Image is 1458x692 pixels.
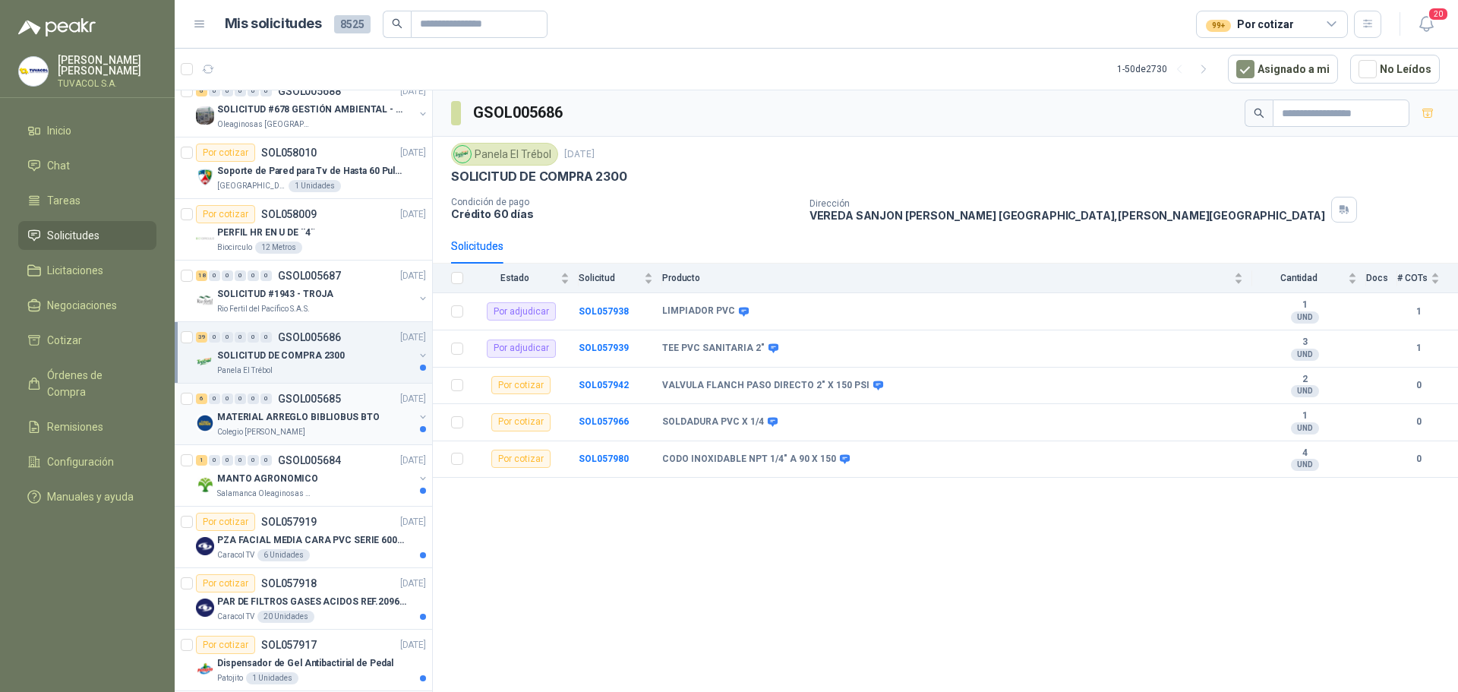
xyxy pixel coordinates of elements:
[18,221,156,250] a: Solicitudes
[225,13,322,35] h1: Mis solicitudes
[1252,337,1357,349] b: 3
[222,332,233,343] div: 0
[217,287,333,302] p: SOLICITUD #1943 - TROJA
[196,229,214,248] img: Company Logo
[217,242,252,254] p: Biocirculo
[278,270,341,281] p: GSOL005687
[1366,264,1397,293] th: Docs
[235,86,246,96] div: 0
[217,549,254,561] p: Caracol TV
[662,380,869,392] b: VALVULA FLANCH PASO DIRECTO 2" X 150 PSI
[662,416,764,428] b: SOLDADURA PVC X 1/4
[1397,305,1440,319] b: 1
[248,270,259,281] div: 0
[451,238,503,254] div: Solicitudes
[196,205,255,223] div: Por cotizar
[47,453,114,470] span: Configuración
[579,343,629,353] a: SOL057939
[217,103,406,117] p: SOLICITUD #678 GESTIÓN AMBIENTAL - TUMACO
[472,273,557,283] span: Estado
[18,412,156,441] a: Remisiones
[209,270,220,281] div: 0
[451,207,797,220] p: Crédito 60 días
[18,151,156,180] a: Chat
[217,164,406,179] p: Soporte de Pared para Tv de Hasta 60 Pulgadas con Brazo Articulado
[1397,341,1440,355] b: 1
[451,143,558,166] div: Panela El Trébol
[222,270,233,281] div: 0
[248,455,259,466] div: 0
[260,86,272,96] div: 0
[260,393,272,404] div: 0
[196,537,214,555] img: Company Logo
[47,262,103,279] span: Licitaciones
[1412,11,1440,38] button: 20
[261,147,317,158] p: SOL058010
[222,455,233,466] div: 0
[662,453,836,466] b: CODO INOXIDABLE NPT 1/4" A 90 X 150
[175,137,432,199] a: Por cotizarSOL058010[DATE] Company LogoSoporte de Pared para Tv de Hasta 60 Pulgadas con Brazo Ar...
[196,414,214,432] img: Company Logo
[235,332,246,343] div: 0
[217,533,406,548] p: PZA FACIAL MEDIA CARA PVC SERIE 6000 3M
[1252,374,1357,386] b: 2
[196,332,207,343] div: 39
[222,393,233,404] div: 0
[809,198,1325,209] p: Dirección
[1397,415,1440,429] b: 0
[400,392,426,406] p: [DATE]
[209,393,220,404] div: 0
[47,297,117,314] span: Negociaciones
[196,291,214,309] img: Company Logo
[235,455,246,466] div: 0
[217,656,393,671] p: Dispensador de Gel Antibactirial de Pedal
[579,453,629,464] b: SOL057980
[1291,385,1319,397] div: UND
[400,269,426,283] p: [DATE]
[1252,299,1357,311] b: 1
[175,568,432,630] a: Por cotizarSOL057918[DATE] Company LogoPAR DE FILTROS GASES ACIDOS REF.2096 3MCaracol TV20 Unidades
[209,332,220,343] div: 0
[47,367,142,400] span: Órdenes de Compra
[196,144,255,162] div: Por cotizar
[196,82,429,131] a: 6 0 0 0 0 0 GSOL005688[DATE] Company LogoSOLICITUD #678 GESTIÓN AMBIENTAL - TUMACOOleaginosas [GE...
[579,306,629,317] b: SOL057938
[18,18,96,36] img: Logo peakr
[662,305,735,318] b: LIMPIADOR PVC
[334,15,371,33] span: 8525
[196,513,255,531] div: Por cotizar
[289,180,341,192] div: 1 Unidades
[217,672,243,684] p: Patojito
[1252,447,1357,460] b: 4
[662,264,1252,293] th: Producto
[175,199,432,261] a: Por cotizarSOL058009[DATE] Company LogoPERFIL HR EN U DE ¨4¨Biocirculo12 Metros
[261,578,317,589] p: SOL057918
[1206,16,1293,33] div: Por cotizar
[47,227,99,244] span: Solicitudes
[579,273,641,283] span: Solicitud
[487,302,556,321] div: Por adjudicar
[400,453,426,468] p: [DATE]
[196,636,255,654] div: Por cotizar
[1252,264,1366,293] th: Cantidad
[400,515,426,529] p: [DATE]
[222,86,233,96] div: 0
[217,349,345,363] p: SOLICITUD DE COMPRA 2300
[18,326,156,355] a: Cotizar
[196,393,207,404] div: 6
[1117,57,1216,81] div: 1 - 50 de 2730
[454,146,471,163] img: Company Logo
[472,264,579,293] th: Estado
[400,638,426,653] p: [DATE]
[260,455,272,466] div: 0
[235,270,246,281] div: 0
[400,330,426,345] p: [DATE]
[217,595,406,609] p: PAR DE FILTROS GASES ACIDOS REF.2096 3M
[18,116,156,145] a: Inicio
[18,447,156,476] a: Configuración
[1291,459,1319,471] div: UND
[278,455,341,466] p: GSOL005684
[1228,55,1338,84] button: Asignado a mi
[1252,273,1345,283] span: Cantidad
[217,611,254,623] p: Caracol TV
